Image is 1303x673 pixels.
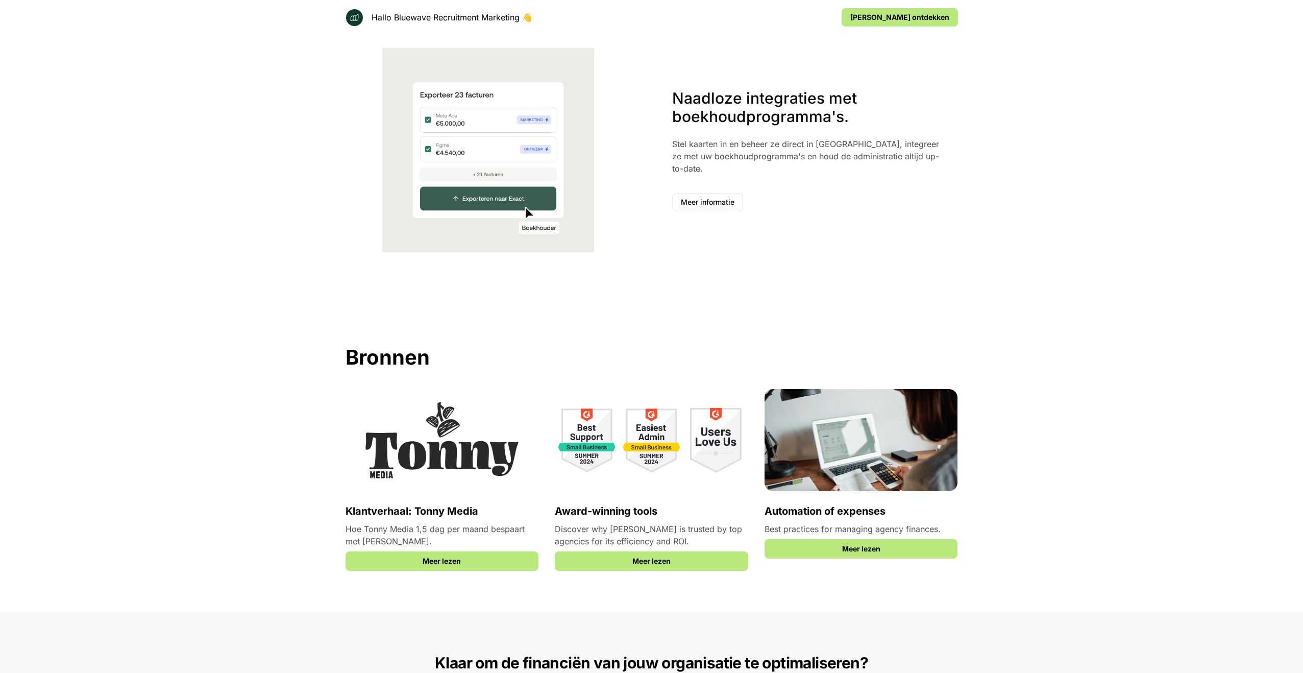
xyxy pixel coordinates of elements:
p: Klantverhaal: Tonny Media [346,503,539,519]
p: Naadloze integraties met boekhoudprogramma's. [672,89,940,126]
p: Stel kaarten in en beheer ze direct in [GEOGRAPHIC_DATA], integreer ze met uw boekhoudprogramma's... [672,138,940,175]
a: Meer lezen [346,551,539,571]
p: Hallo Bluewave Recruitment Marketing 👋 [372,11,532,23]
p: Best practices for managing agency finances. [765,523,958,535]
p: Hoe Tonny Media 1,5 dag per maand bespaart met [PERSON_NAME]. [346,523,539,547]
a: [PERSON_NAME] ontdekken [842,8,958,27]
p: Bronnen [346,342,958,373]
p: Automation of expenses [765,503,958,519]
p: Klaar om de financiën van jouw organisatie te optimaliseren? [435,653,868,673]
a: Meer lezen [765,539,958,559]
p: Award-winning tools [555,503,748,519]
a: Meer lezen [555,551,748,571]
p: Discover why [PERSON_NAME] is trusted by top agencies for its efficiency and ROI. [555,523,748,547]
a: Meer informatie [672,193,743,211]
